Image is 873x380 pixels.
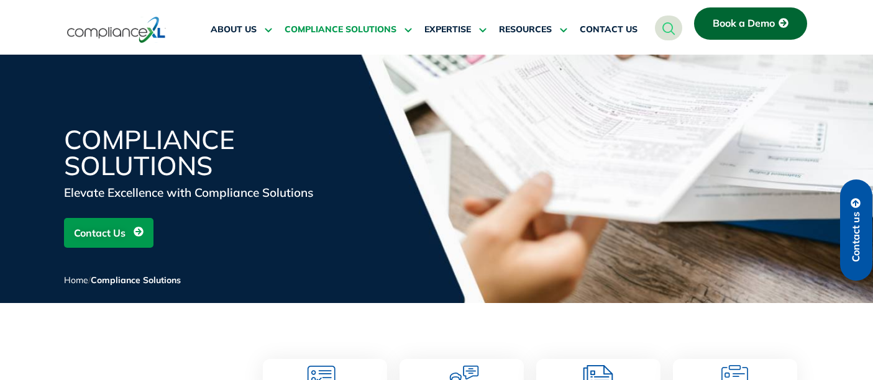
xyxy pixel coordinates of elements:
a: Contact us [840,179,872,281]
a: Contact Us [64,218,153,248]
span: Contact Us [74,221,126,245]
a: RESOURCES [499,15,567,45]
a: Book a Demo [694,7,807,40]
a: EXPERTISE [424,15,487,45]
span: Contact us [851,212,862,262]
span: RESOURCES [499,24,552,35]
a: COMPLIANCE SOLUTIONS [285,15,412,45]
span: EXPERTISE [424,24,471,35]
span: CONTACT US [580,24,638,35]
span: Compliance Solutions [91,274,181,286]
span: Book a Demo [713,18,775,29]
a: navsearch-button [655,16,682,40]
img: logo-one.svg [67,16,166,44]
a: Home [64,274,88,286]
a: CONTACT US [580,15,638,45]
a: ABOUT US [211,15,272,45]
span: / [64,274,181,286]
h1: Compliance Solutions [64,127,362,179]
span: COMPLIANCE SOLUTIONS [285,24,396,35]
div: Elevate Excellence with Compliance Solutions [64,184,362,201]
span: ABOUT US [211,24,257,35]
